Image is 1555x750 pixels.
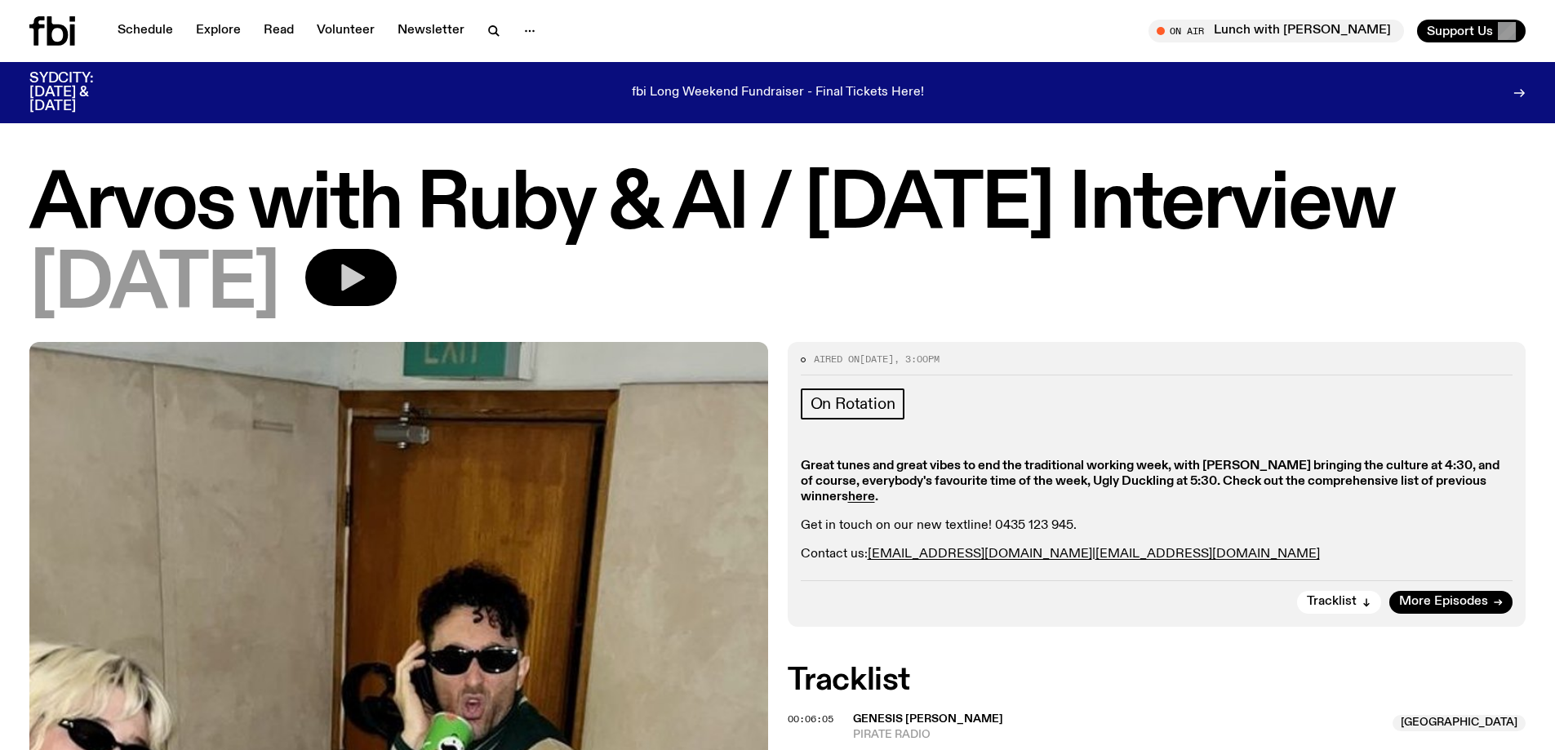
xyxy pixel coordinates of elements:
[801,518,1513,534] p: Get in touch on our new textline! 0435 123 945.
[853,727,1384,743] span: PIRATE RADIO
[1148,20,1404,42] button: On AirLunch with [PERSON_NAME]
[1399,596,1488,608] span: More Episodes
[788,715,833,724] button: 00:06:05
[632,86,924,100] p: fbi Long Weekend Fundraiser - Final Tickets Here!
[788,666,1526,695] h2: Tracklist
[29,249,279,322] span: [DATE]
[868,548,1092,561] a: [EMAIL_ADDRESS][DOMAIN_NAME]
[1297,591,1381,614] button: Tracklist
[29,72,134,113] h3: SYDCITY: [DATE] & [DATE]
[788,712,833,726] span: 00:06:05
[1427,24,1493,38] span: Support Us
[108,20,183,42] a: Schedule
[1095,548,1320,561] a: [EMAIL_ADDRESS][DOMAIN_NAME]
[860,353,894,366] span: [DATE]
[1307,596,1357,608] span: Tracklist
[29,169,1526,242] h1: Arvos with Ruby & Al / [DATE] Interview
[811,395,895,413] span: On Rotation
[801,388,905,419] a: On Rotation
[848,490,875,504] a: here
[853,713,1003,725] span: Genesis [PERSON_NAME]
[388,20,474,42] a: Newsletter
[254,20,304,42] a: Read
[814,353,860,366] span: Aired on
[307,20,384,42] a: Volunteer
[801,547,1513,562] p: Contact us: |
[186,20,251,42] a: Explore
[1389,591,1513,614] a: More Episodes
[1393,715,1526,731] span: [GEOGRAPHIC_DATA]
[875,490,878,504] strong: .
[801,459,1499,504] strong: Great tunes and great vibes to end the traditional working week, with [PERSON_NAME] bringing the ...
[894,353,940,366] span: , 3:00pm
[1417,20,1526,42] button: Support Us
